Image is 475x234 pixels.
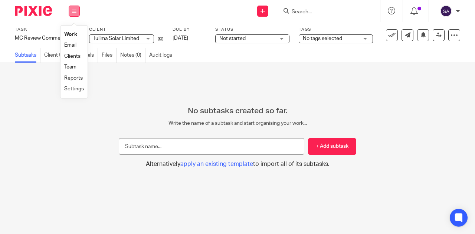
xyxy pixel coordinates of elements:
label: Tags [299,27,373,33]
div: MC Review Comments for 2023 [15,34,80,42]
button: + Add subtask [308,138,356,155]
span: apply an existing template [180,161,253,167]
img: Pixie [15,6,52,16]
label: Task [15,27,80,33]
a: Team [64,64,76,70]
a: Work [64,32,77,37]
a: Notes (0) [120,48,145,63]
a: Settings [64,86,84,91]
a: Client tasks [44,48,75,63]
img: svg%3E [440,5,452,17]
span: [DATE] [173,36,188,41]
p: Write the name of a subtask and start organising your work... [119,120,356,127]
label: Due by [173,27,206,33]
a: Emails [79,48,98,63]
label: Status [215,27,289,33]
label: Client [89,27,163,33]
a: Files [102,48,117,63]
input: Subtask name... [119,138,304,155]
a: Audit logs [149,48,176,63]
a: Email [64,43,76,48]
a: Reports [64,76,83,81]
h2: No subtasks created so far. [119,106,356,116]
span: Tulima Solar Limited [93,36,139,41]
button: Alternativelyapply an existing templateto import all of its subtasks. [119,160,356,168]
a: Subtasks [15,48,40,63]
span: Not started [219,36,246,41]
input: Search [291,9,358,16]
a: Clients [64,54,81,59]
span: No tags selected [303,36,342,41]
